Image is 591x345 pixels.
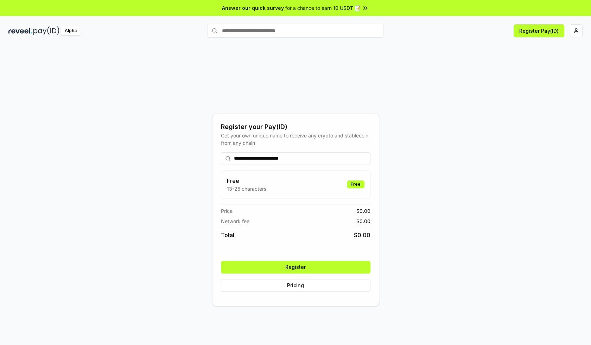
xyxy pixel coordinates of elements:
span: Price [221,207,233,215]
div: Register your Pay(ID) [221,122,370,132]
span: Answer our quick survey [222,4,284,12]
img: pay_id [33,26,59,35]
div: Free [347,180,364,188]
button: Register [221,261,370,273]
span: $ 0.00 [356,207,370,215]
button: Pricing [221,279,370,292]
button: Register Pay(ID) [514,24,564,37]
img: reveel_dark [8,26,32,35]
span: Total [221,231,234,239]
h3: Free [227,177,266,185]
span: Network fee [221,217,249,225]
span: $ 0.00 [354,231,370,239]
div: Get your own unique name to receive any crypto and stablecoin, from any chain [221,132,370,147]
p: 13-25 characters [227,185,266,192]
span: for a chance to earn 10 USDT 📝 [285,4,361,12]
span: $ 0.00 [356,217,370,225]
div: Alpha [61,26,81,35]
